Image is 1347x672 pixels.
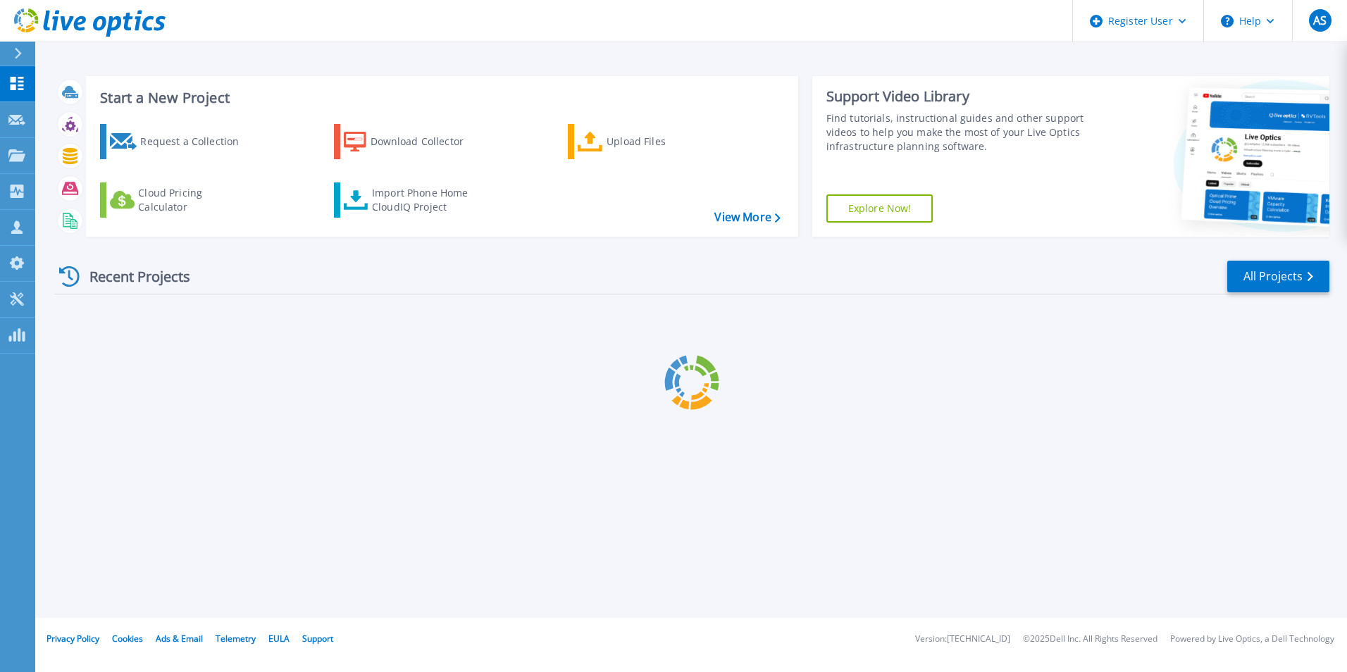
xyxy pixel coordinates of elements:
a: View More [714,211,780,224]
div: Support Video Library [826,87,1090,106]
li: Powered by Live Optics, a Dell Technology [1170,635,1334,644]
div: Cloud Pricing Calculator [138,186,251,214]
div: Upload Files [607,127,719,156]
a: EULA [268,633,290,645]
li: © 2025 Dell Inc. All Rights Reserved [1023,635,1157,644]
a: Support [302,633,333,645]
div: Recent Projects [54,259,209,294]
div: Find tutorials, instructional guides and other support videos to help you make the most of your L... [826,111,1090,154]
a: All Projects [1227,261,1329,292]
a: Ads & Email [156,633,203,645]
h3: Start a New Project [100,90,780,106]
a: Cookies [112,633,143,645]
div: Import Phone Home CloudIQ Project [372,186,482,214]
div: Request a Collection [140,127,253,156]
a: Upload Files [568,124,725,159]
a: Explore Now! [826,194,933,223]
li: Version: [TECHNICAL_ID] [915,635,1010,644]
a: Request a Collection [100,124,257,159]
a: Privacy Policy [46,633,99,645]
div: Download Collector [371,127,483,156]
a: Download Collector [334,124,491,159]
span: AS [1313,15,1327,26]
a: Telemetry [216,633,256,645]
a: Cloud Pricing Calculator [100,182,257,218]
